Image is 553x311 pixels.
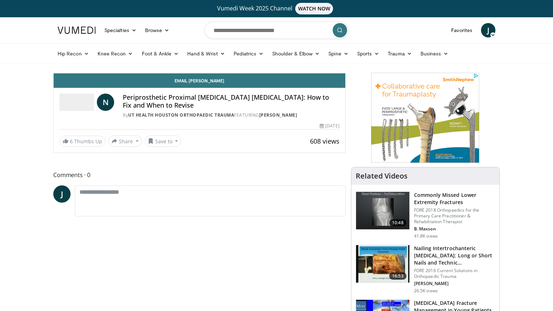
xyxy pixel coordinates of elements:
[371,73,479,163] iframe: Advertisement
[259,112,297,118] a: [PERSON_NAME]
[414,268,495,279] p: FORE 2016 Current Solutions in Orthopaedic Trauma
[320,123,339,129] div: [DATE]
[414,281,495,287] p: [PERSON_NAME]
[416,46,453,61] a: Business
[414,226,495,232] p: B. Maxson
[53,170,346,180] span: Comments 0
[183,46,229,61] a: Hand & Wrist
[268,46,324,61] a: Shoulder & Elbow
[356,192,409,229] img: 4aa379b6-386c-4fb5-93ee-de5617843a87.150x105_q85_crop-smart_upscale.jpg
[70,138,73,145] span: 6
[138,46,183,61] a: Foot & Ankle
[481,23,495,37] a: J
[356,191,495,239] a: 10:48 Commonly Missed Lower Extremity Fractures FORE 2018 Orthopaedics for the Primary Care Pract...
[414,191,495,206] h3: Commonly Missed Lower Extremity Fractures
[414,288,438,294] p: 26.5K views
[414,207,495,225] p: FORE 2018 Orthopaedics for the Primary Care Practitioner & Rehabilitation Therapist
[59,136,105,147] a: 6 Thumbs Up
[108,135,142,147] button: Share
[295,3,333,14] span: WATCH NOW
[145,135,181,147] button: Save to
[54,73,345,88] a: Email [PERSON_NAME]
[447,23,477,37] a: Favorites
[58,27,96,34] img: VuMedi Logo
[123,94,340,109] h4: Periprosthetic Proximal [MEDICAL_DATA] [MEDICAL_DATA]: How to Fix and When to Revise
[389,219,406,226] span: 10:48
[324,46,352,61] a: Spine
[356,245,495,294] a: 16:53 Nailing Intertrochanteric [MEDICAL_DATA]: Long or Short Nails and Technic… FORE 2016 Curren...
[93,46,138,61] a: Knee Recon
[353,46,384,61] a: Sports
[414,245,495,266] h3: Nailing Intertrochanteric [MEDICAL_DATA]: Long or Short Nails and Technic…
[100,23,141,37] a: Specialties
[53,46,93,61] a: Hip Recon
[128,112,234,118] a: UT Health Houston Orthopaedic Trauma
[204,22,349,39] input: Search topics, interventions
[414,233,438,239] p: 41.8K views
[389,272,406,280] span: 16:53
[141,23,174,37] a: Browse
[59,94,94,111] img: UT Health Houston Orthopaedic Trauma
[59,3,494,14] a: Vumedi Week 2025 ChannelWATCH NOW
[97,94,114,111] a: N
[356,245,409,283] img: 3d67d1bf-bbcf-4214-a5ee-979f525a16cd.150x105_q85_crop-smart_upscale.jpg
[229,46,268,61] a: Pediatrics
[53,185,71,203] a: J
[383,46,416,61] a: Trauma
[356,172,408,180] h4: Related Videos
[310,137,340,145] span: 608 views
[123,112,340,118] div: By FEATURING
